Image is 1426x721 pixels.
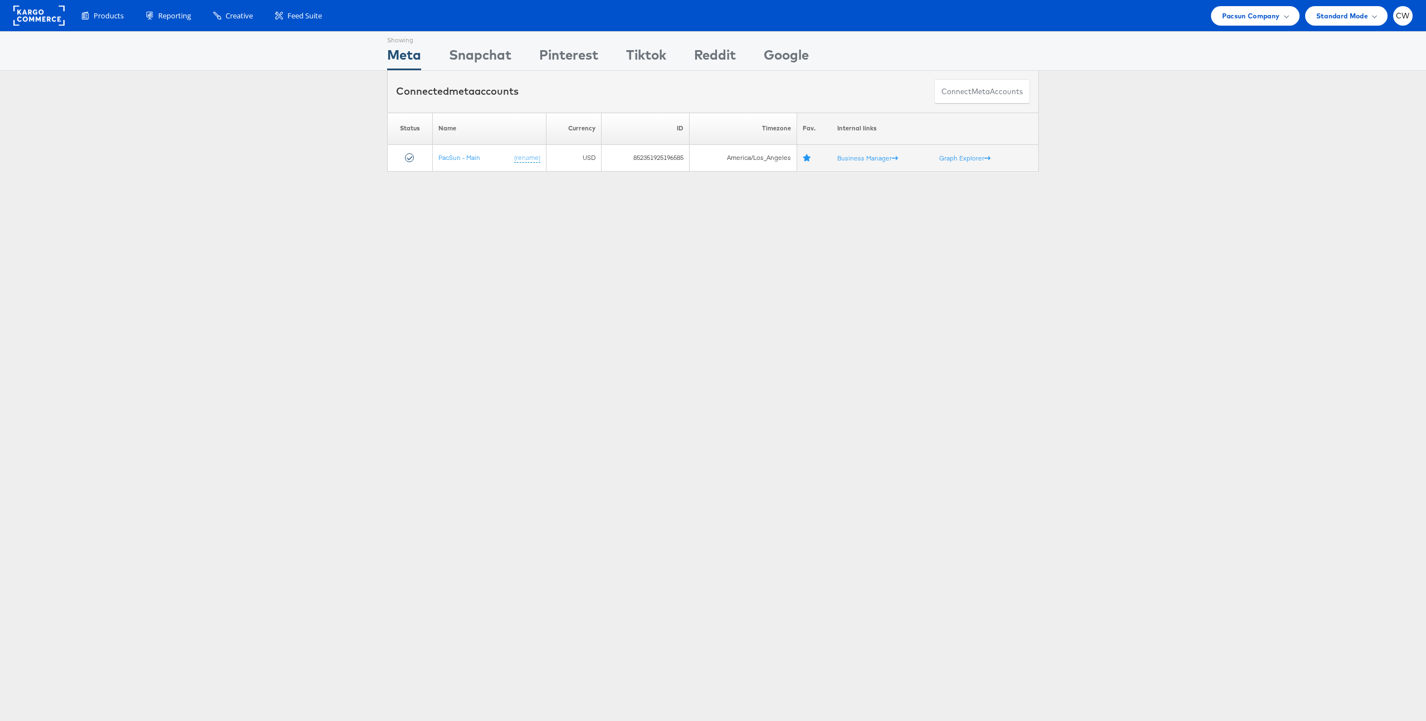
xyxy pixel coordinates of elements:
[1222,10,1280,22] span: Pacsun Company
[689,113,797,144] th: Timezone
[689,144,797,171] td: America/Los_Angeles
[158,11,191,21] span: Reporting
[764,45,809,70] div: Google
[226,11,253,21] span: Creative
[539,45,598,70] div: Pinterest
[287,11,322,21] span: Feed Suite
[387,32,421,45] div: Showing
[94,11,124,21] span: Products
[449,45,511,70] div: Snapchat
[388,113,433,144] th: Status
[546,113,602,144] th: Currency
[396,84,519,99] div: Connected accounts
[387,45,421,70] div: Meta
[626,45,666,70] div: Tiktok
[1396,12,1410,20] span: CW
[837,153,898,162] a: Business Manager
[449,85,475,98] span: meta
[1316,10,1368,22] span: Standard Mode
[694,45,736,70] div: Reddit
[939,153,990,162] a: Graph Explorer
[934,79,1030,104] button: ConnectmetaAccounts
[514,153,540,162] a: (rename)
[971,86,990,97] span: meta
[601,113,689,144] th: ID
[433,113,546,144] th: Name
[438,153,480,161] a: PacSun - Main
[601,144,689,171] td: 852351925196585
[546,144,602,171] td: USD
